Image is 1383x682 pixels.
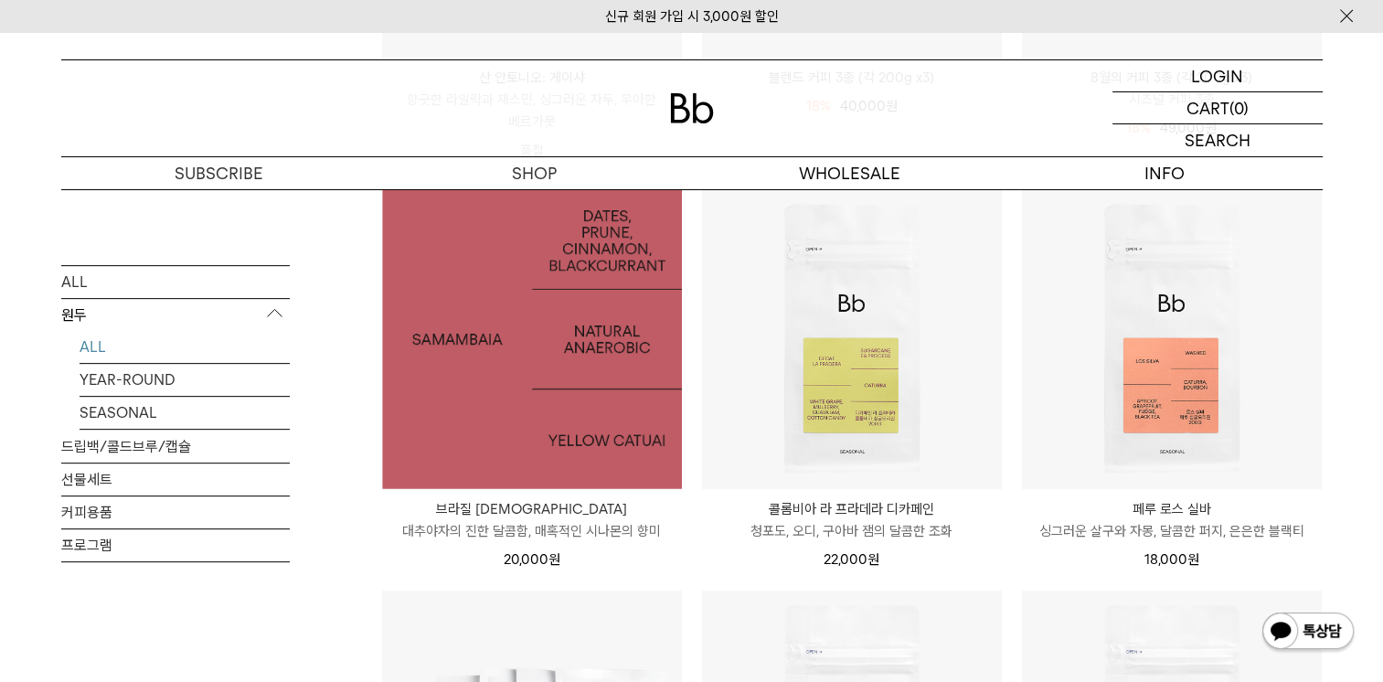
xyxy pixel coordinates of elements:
[670,93,714,123] img: 로고
[1022,498,1322,542] a: 페루 로스 실바 싱그러운 살구와 자몽, 달콤한 퍼지, 은은한 블랙티
[702,189,1002,489] img: 콜롬비아 라 프라데라 디카페인
[702,498,1002,542] a: 콜롬비아 라 프라데라 디카페인 청포도, 오디, 구아바 잼의 달콤한 조화
[1144,551,1199,568] span: 18,000
[80,397,290,429] a: SEASONAL
[1187,551,1199,568] span: 원
[1007,157,1323,189] p: INFO
[382,520,682,542] p: 대추야자의 진한 달콤함, 매혹적인 시나몬의 향미
[504,551,560,568] span: 20,000
[1185,124,1250,156] p: SEARCH
[1261,611,1356,655] img: 카카오톡 채널 1:1 채팅 버튼
[1112,60,1323,92] a: LOGIN
[61,496,290,528] a: 커피용품
[80,364,290,396] a: YEAR-ROUND
[867,551,879,568] span: 원
[61,464,290,496] a: 선물세트
[702,498,1002,520] p: 콜롬비아 라 프라데라 디카페인
[1022,498,1322,520] p: 페루 로스 실바
[1022,520,1322,542] p: 싱그러운 살구와 자몽, 달콤한 퍼지, 은은한 블랙티
[61,431,290,463] a: 드립백/콜드브루/캡슐
[382,189,682,489] a: 브라질 사맘바이아
[61,266,290,298] a: ALL
[1229,92,1249,123] p: (0)
[824,551,879,568] span: 22,000
[382,498,682,542] a: 브라질 [DEMOGRAPHIC_DATA] 대추야자의 진한 달콤함, 매혹적인 시나몬의 향미
[1022,189,1322,489] img: 페루 로스 실바
[548,551,560,568] span: 원
[1191,60,1243,91] p: LOGIN
[702,520,1002,542] p: 청포도, 오디, 구아바 잼의 달콤한 조화
[61,299,290,332] p: 원두
[382,189,682,489] img: 1000000483_add2_035.jpg
[61,529,290,561] a: 프로그램
[1186,92,1229,123] p: CART
[377,157,692,189] a: SHOP
[1112,92,1323,124] a: CART (0)
[692,157,1007,189] p: WHOLESALE
[61,157,377,189] a: SUBSCRIBE
[382,498,682,520] p: 브라질 [DEMOGRAPHIC_DATA]
[80,331,290,363] a: ALL
[605,8,779,25] a: 신규 회원 가입 시 3,000원 할인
